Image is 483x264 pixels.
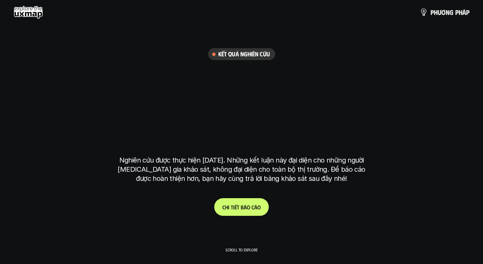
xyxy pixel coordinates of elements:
span: t [237,204,239,210]
span: á [462,8,466,16]
h6: Kết quả nghiên cứu [218,50,270,58]
p: Scroll to explore [225,247,258,252]
span: g [449,8,454,16]
h1: tại [GEOGRAPHIC_DATA] [121,120,362,149]
span: ế [235,204,237,210]
span: á [244,204,247,210]
a: Chitiếtbáocáo [214,198,269,216]
span: ơ [441,8,446,16]
span: á [254,204,257,210]
span: p [455,8,459,16]
span: C [222,204,225,210]
span: t [231,204,233,210]
span: o [257,204,261,210]
p: Nghiên cứu được thực hiện [DATE]. Những kết luận này đại diện cho những người [MEDICAL_DATA] gia ... [115,156,369,183]
span: p [430,8,434,16]
span: h [459,8,462,16]
span: ư [438,8,441,16]
span: n [446,8,449,16]
span: p [466,8,469,16]
span: i [228,204,229,210]
h1: phạm vi công việc của [118,67,365,95]
span: i [233,204,235,210]
span: o [247,204,250,210]
span: h [225,204,228,210]
span: h [434,8,438,16]
span: b [241,204,244,210]
span: c [251,204,254,210]
a: phươngpháp [420,5,469,19]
